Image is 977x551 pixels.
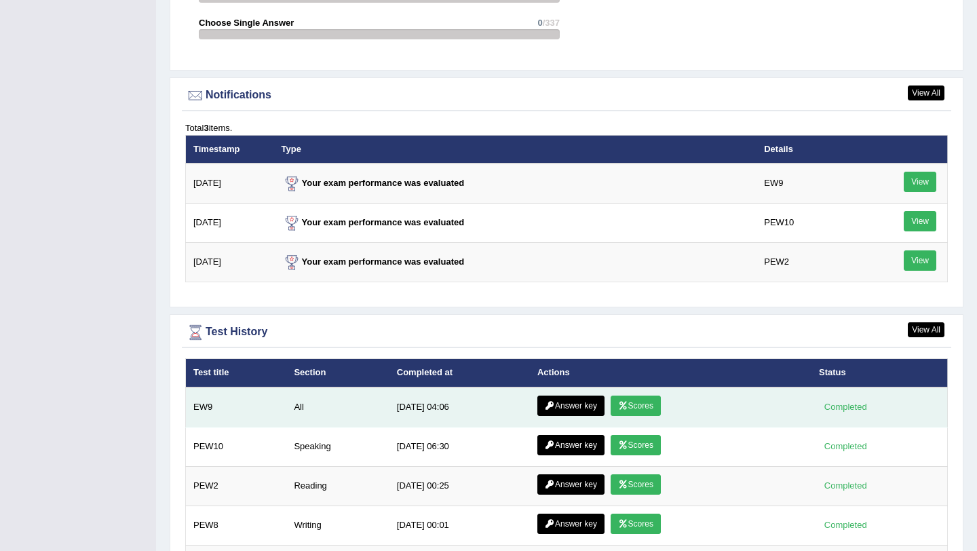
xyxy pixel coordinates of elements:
td: PEW8 [186,506,287,545]
strong: Your exam performance was evaluated [282,217,465,227]
span: /337 [543,18,560,28]
div: Completed [819,400,872,414]
a: View All [908,85,944,100]
strong: Your exam performance was evaluated [282,256,465,267]
a: View [904,172,936,192]
a: Answer key [537,514,605,534]
div: Completed [819,478,872,493]
td: [DATE] 04:06 [389,387,530,427]
b: 3 [204,123,208,133]
th: Status [811,359,948,387]
td: [DATE] [186,243,274,282]
td: Speaking [286,427,389,466]
td: [DATE] [186,164,274,204]
strong: Choose Single Answer [199,18,294,28]
div: Test History [185,322,948,343]
a: Answer key [537,396,605,416]
a: Scores [611,474,661,495]
a: Answer key [537,435,605,455]
td: PEW2 [756,243,866,282]
td: Writing [286,506,389,545]
div: Total items. [185,121,948,134]
strong: Your exam performance was evaluated [282,178,465,188]
th: Actions [530,359,811,387]
div: Completed [819,518,872,532]
th: Section [286,359,389,387]
div: Notifications [185,85,948,106]
th: Details [756,135,866,164]
a: View [904,250,936,271]
th: Test title [186,359,287,387]
td: [DATE] 06:30 [389,427,530,466]
a: Scores [611,514,661,534]
a: View All [908,322,944,337]
th: Type [274,135,757,164]
td: PEW10 [756,204,866,243]
a: View [904,211,936,231]
span: 0 [537,18,542,28]
div: Completed [819,439,872,453]
th: Timestamp [186,135,274,164]
a: Scores [611,435,661,455]
a: Answer key [537,474,605,495]
td: [DATE] [186,204,274,243]
td: Reading [286,466,389,506]
td: [DATE] 00:25 [389,466,530,506]
td: EW9 [756,164,866,204]
th: Completed at [389,359,530,387]
td: EW9 [186,387,287,427]
td: PEW2 [186,466,287,506]
a: Scores [611,396,661,416]
td: All [286,387,389,427]
td: PEW10 [186,427,287,466]
td: [DATE] 00:01 [389,506,530,545]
